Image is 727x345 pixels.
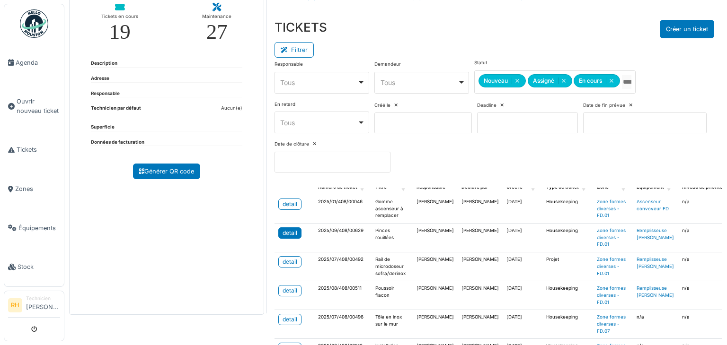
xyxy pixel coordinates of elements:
label: Deadline [477,102,496,109]
label: Date de clôture [275,141,309,148]
td: 2025/07/408/00496 [314,310,372,339]
span: Équipements [18,224,60,233]
div: Technicien [26,295,60,302]
div: Assigné [528,74,572,87]
a: Générer QR code [133,164,200,179]
div: 19 [109,21,131,43]
a: Équipements [4,208,64,248]
td: [DATE] [503,195,542,224]
td: [PERSON_NAME] [458,310,503,339]
span: Stock [18,262,60,271]
td: [PERSON_NAME] [413,224,458,252]
span: Équipement: Activate to sort [667,180,673,195]
label: Date de fin prévue [583,102,625,109]
h3: TICKETS [275,20,327,34]
button: Remove item: 'new' [512,78,523,84]
div: Tous [381,78,458,87]
div: Tous [280,118,357,128]
button: Filtrer [275,42,314,58]
td: [PERSON_NAME] [458,252,503,281]
input: Tous [622,75,631,89]
dt: Description [91,60,117,67]
td: [PERSON_NAME] [413,252,458,281]
a: Ascenseur convoyeur FD [637,199,669,211]
button: Remove item: 'assigned' [558,78,569,84]
dt: Adresse [91,75,109,82]
a: Agenda [4,43,64,82]
td: [PERSON_NAME] [458,224,503,252]
dt: Technicien par défaut [91,105,141,116]
a: detail [278,314,301,325]
span: Type de ticket: Activate to sort [582,180,587,195]
button: Remove item: 'ongoing' [606,78,617,84]
li: RH [8,298,22,312]
td: [PERSON_NAME] [413,281,458,310]
td: [PERSON_NAME] [413,195,458,224]
td: Rail de microdoseur sofra/derinox [372,252,413,281]
a: Tickets [4,130,64,170]
a: Zone formes diverses - FD.01 [597,285,626,304]
td: Gomme ascenseur à remplacer [372,195,413,224]
div: Tous [280,78,357,87]
span: Zone: Activate to sort [621,180,627,195]
a: Remplisseuse [PERSON_NAME] [637,285,674,298]
dd: Aucun(e) [221,105,242,112]
label: Statut [474,60,487,67]
td: Poussoir flacon [372,281,413,310]
div: Nouveau [479,74,526,87]
span: Titre: Activate to sort [401,180,407,195]
td: Housekeeping [542,281,593,310]
a: detail [278,256,301,267]
a: detail [278,198,301,210]
li: [PERSON_NAME] [26,295,60,315]
td: n/a [633,310,678,339]
label: Responsable [275,61,303,68]
span: Tickets [17,145,60,154]
td: [DATE] [503,224,542,252]
div: detail [283,315,297,324]
label: En retard [275,101,295,108]
td: 2025/09/408/00629 [314,224,372,252]
a: Zone formes diverses - FD.01 [597,199,626,218]
div: detail [283,200,297,208]
td: [PERSON_NAME] [458,281,503,310]
td: [PERSON_NAME] [458,195,503,224]
dt: Données de facturation [91,139,144,146]
a: Ouvrir nouveau ticket [4,82,64,130]
a: Remplisseuse [PERSON_NAME] [637,257,674,269]
label: Créé le [374,102,390,109]
span: Zones [15,184,60,193]
a: Zone formes diverses - FD.01 [597,228,626,247]
td: 2025/07/408/00492 [314,252,372,281]
td: Tôle en inox sur le mur [372,310,413,339]
span: Agenda [16,58,60,67]
td: Pinces rouillées [372,224,413,252]
div: detail [283,286,297,295]
td: Housekeeping [542,224,593,252]
a: Zone formes diverses - FD.01 [597,257,626,276]
span: Créé le: Activate to sort [531,180,537,195]
a: Remplisseuse [PERSON_NAME] [637,228,674,240]
div: Tickets en cours [101,12,138,21]
label: Demandeur [374,61,401,68]
a: Zones [4,169,64,208]
td: [DATE] [503,252,542,281]
td: [DATE] [503,281,542,310]
span: Ouvrir nouveau ticket [17,97,60,115]
td: [DATE] [503,310,542,339]
button: Créer un ticket [660,20,714,38]
dt: Superficie [91,124,115,131]
dt: Responsable [91,90,120,97]
td: Housekeeping [542,195,593,224]
a: detail [278,227,301,239]
div: Maintenance [202,12,231,21]
a: Stock [4,248,64,287]
td: Housekeeping [542,310,593,339]
div: 27 [206,21,228,43]
div: En cours [574,74,620,87]
a: RH Technicien[PERSON_NAME] [8,295,60,318]
a: detail [278,285,301,296]
td: [PERSON_NAME] [413,310,458,339]
div: detail [283,258,297,266]
td: 2025/08/408/00511 [314,281,372,310]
